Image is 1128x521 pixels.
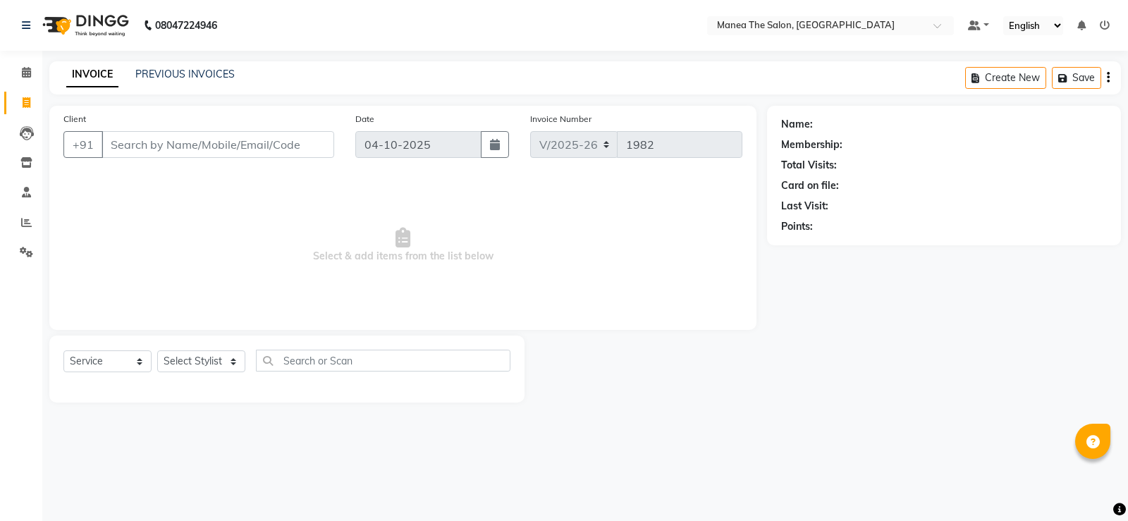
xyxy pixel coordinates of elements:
input: Search by Name/Mobile/Email/Code [102,131,334,158]
label: Invoice Number [530,113,591,125]
label: Client [63,113,86,125]
iframe: chat widget [1069,465,1114,507]
input: Search or Scan [256,350,510,372]
button: +91 [63,131,103,158]
div: Points: [781,219,813,234]
label: Date [355,113,374,125]
b: 08047224946 [155,6,217,45]
div: Card on file: [781,178,839,193]
div: Name: [781,117,813,132]
div: Last Visit: [781,199,828,214]
button: Create New [965,67,1046,89]
a: INVOICE [66,62,118,87]
div: Total Visits: [781,158,837,173]
a: PREVIOUS INVOICES [135,68,235,80]
img: logo [36,6,133,45]
div: Membership: [781,137,842,152]
span: Select & add items from the list below [63,175,742,316]
button: Save [1052,67,1101,89]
